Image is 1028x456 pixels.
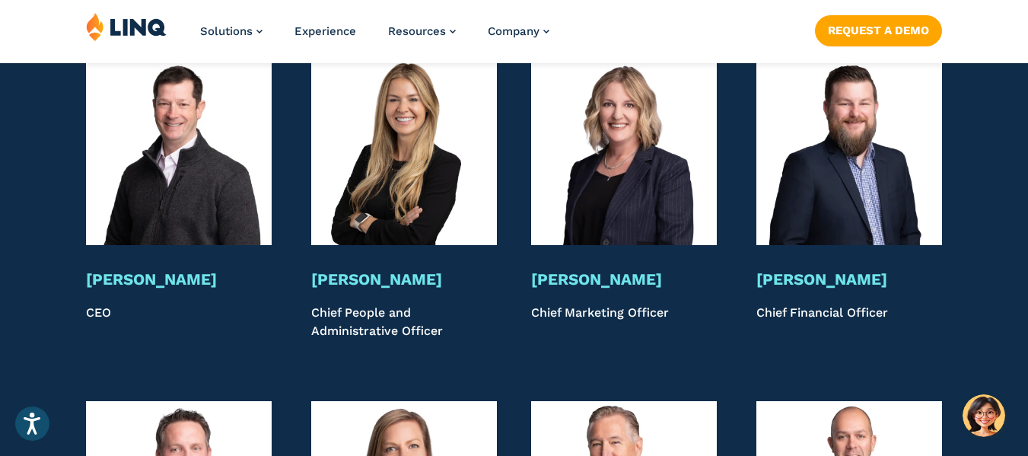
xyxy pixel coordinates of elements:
[311,269,497,289] h3: [PERSON_NAME]
[756,59,942,245] img: Cody Draper Headshot
[86,269,272,289] h3: [PERSON_NAME]
[311,59,497,245] img: Catherine Duke Headshot
[488,24,549,38] a: Company
[756,269,942,289] h3: [PERSON_NAME]
[756,304,942,341] p: Chief Financial Officer
[311,304,497,341] p: Chief People and Administrative Officer
[388,24,446,38] span: Resources
[963,394,1005,437] button: Hello, have a question? Let’s chat.
[815,12,942,46] nav: Button Navigation
[86,59,272,245] img: Bryan Jones Headshot
[488,24,539,38] span: Company
[388,24,456,38] a: Resources
[200,12,549,62] nav: Primary Navigation
[531,269,717,289] h3: [PERSON_NAME]
[294,24,356,38] a: Experience
[815,15,942,46] a: Request a Demo
[531,304,717,341] p: Chief Marketing Officer
[200,24,253,38] span: Solutions
[86,12,167,41] img: LINQ | K‑12 Software
[86,304,272,341] p: CEO
[200,24,263,38] a: Solutions
[531,59,717,245] img: Christine Pribilski Headshot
